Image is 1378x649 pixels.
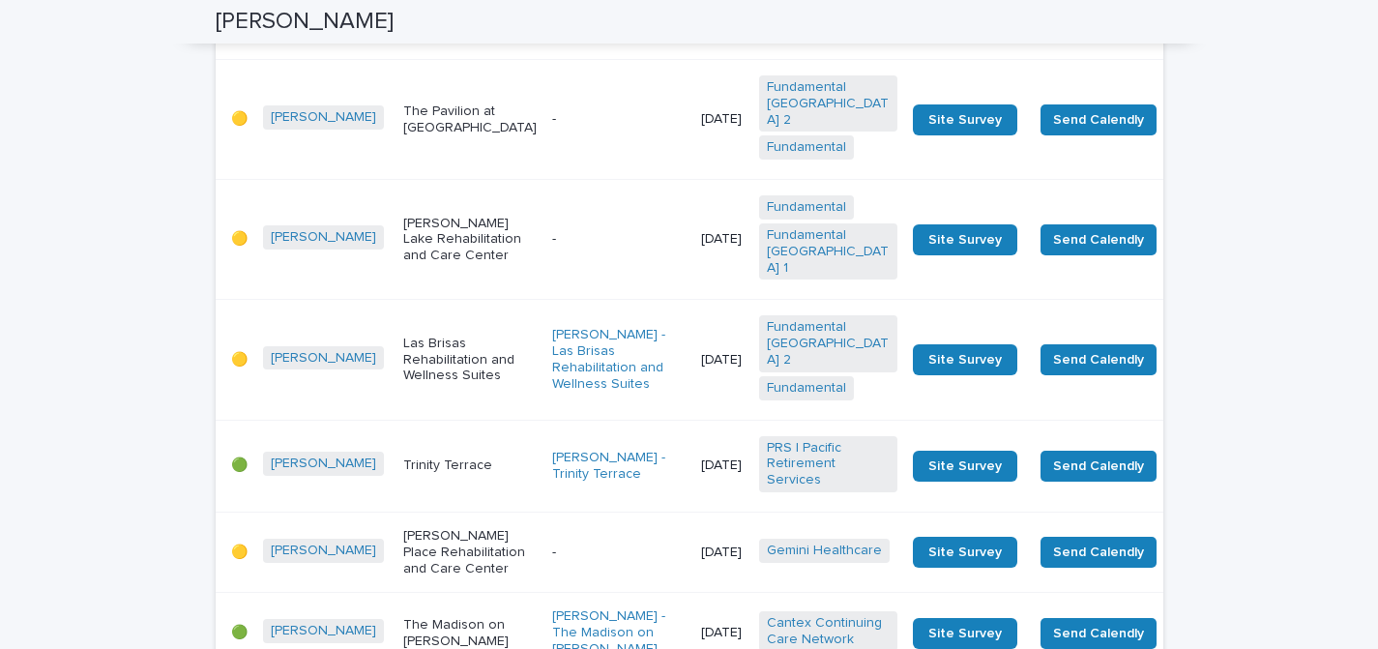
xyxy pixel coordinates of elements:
[1053,457,1144,476] span: Send Calendly
[552,327,686,392] a: [PERSON_NAME] - Las Brisas Rehabilitation and Wellness Suites
[928,353,1002,367] span: Site Survey
[701,457,744,474] p: [DATE]
[913,104,1017,135] a: Site Survey
[552,450,686,483] a: [PERSON_NAME] - Trinity Terrace
[913,451,1017,482] a: Site Survey
[1041,537,1157,568] button: Send Calendly
[1041,344,1157,375] button: Send Calendly
[216,60,1301,180] tr: 🟡[PERSON_NAME] The Pavilion at [GEOGRAPHIC_DATA]-[DATE]Fundamental [GEOGRAPHIC_DATA] 2 Fundamenta...
[913,344,1017,375] a: Site Survey
[552,231,686,248] p: -
[767,79,890,128] a: Fundamental [GEOGRAPHIC_DATA] 2
[701,231,744,248] p: [DATE]
[231,352,248,369] p: 🟡
[928,113,1002,127] span: Site Survey
[767,615,890,648] a: Cantex Continuing Care Network
[271,229,376,246] a: [PERSON_NAME]
[767,440,890,488] a: PRS | Pacific Retirement Services
[701,111,744,128] p: [DATE]
[403,336,537,384] p: Las Brisas Rehabilitation and Wellness Suites
[1053,350,1144,369] span: Send Calendly
[1041,104,1157,135] button: Send Calendly
[1053,230,1144,250] span: Send Calendly
[216,420,1301,512] tr: 🟢[PERSON_NAME] Trinity Terrace[PERSON_NAME] - Trinity Terrace [DATE]PRS | Pacific Retirement Serv...
[767,227,890,276] a: Fundamental [GEOGRAPHIC_DATA] 1
[403,457,537,474] p: Trinity Terrace
[1041,618,1157,649] button: Send Calendly
[767,543,882,559] a: Gemini Healthcare
[1041,451,1157,482] button: Send Calendly
[271,456,376,472] a: [PERSON_NAME]
[1041,224,1157,255] button: Send Calendly
[1053,624,1144,643] span: Send Calendly
[271,109,376,126] a: [PERSON_NAME]
[1053,543,1144,562] span: Send Calendly
[231,111,248,128] p: 🟡
[231,457,248,474] p: 🟢
[271,623,376,639] a: [PERSON_NAME]
[1053,110,1144,130] span: Send Calendly
[701,625,744,641] p: [DATE]
[913,224,1017,255] a: Site Survey
[271,350,376,367] a: [PERSON_NAME]
[701,545,744,561] p: [DATE]
[913,618,1017,649] a: Site Survey
[552,545,686,561] p: -
[216,180,1301,300] tr: 🟡[PERSON_NAME] [PERSON_NAME] Lake Rehabilitation and Care Center-[DATE]Fundamental Fundamental [G...
[216,8,394,36] h2: [PERSON_NAME]
[403,528,537,576] p: [PERSON_NAME] Place Rehabilitation and Care Center
[231,231,248,248] p: 🟡
[231,625,248,641] p: 🟢
[767,199,846,216] a: Fundamental
[913,537,1017,568] a: Site Survey
[403,216,537,264] p: [PERSON_NAME] Lake Rehabilitation and Care Center
[271,543,376,559] a: [PERSON_NAME]
[216,512,1301,592] tr: 🟡[PERSON_NAME] [PERSON_NAME] Place Rehabilitation and Care Center-[DATE]Gemini Healthcare Site Su...
[928,459,1002,473] span: Site Survey
[701,352,744,369] p: [DATE]
[767,139,846,156] a: Fundamental
[928,627,1002,640] span: Site Survey
[403,103,537,136] p: The Pavilion at [GEOGRAPHIC_DATA]
[231,545,248,561] p: 🟡
[767,319,890,368] a: Fundamental [GEOGRAPHIC_DATA] 2
[216,300,1301,420] tr: 🟡[PERSON_NAME] Las Brisas Rehabilitation and Wellness Suites[PERSON_NAME] - Las Brisas Rehabilita...
[928,546,1002,559] span: Site Survey
[767,380,846,397] a: Fundamental
[552,111,686,128] p: -
[928,233,1002,247] span: Site Survey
